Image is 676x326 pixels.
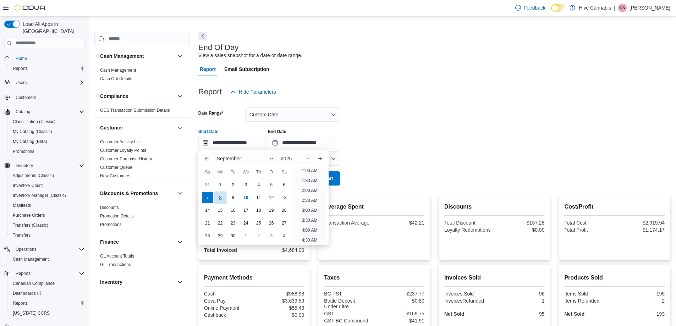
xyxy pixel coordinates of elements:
div: $55.43 [255,305,304,311]
div: View a sales snapshot for a date or date range. [198,52,302,59]
button: Finance [100,238,174,245]
span: Promotion Details [100,213,134,219]
span: GL Account Totals [100,253,134,259]
div: day-2 [253,230,264,242]
span: Email Subscription [224,62,269,76]
button: Transfers (Classic) [7,220,87,230]
span: Transfers [10,231,84,239]
div: Cash Management [94,66,190,86]
div: Nicole Neeland [618,4,627,12]
div: $4,684.00 [255,247,304,253]
a: New Customers [100,173,130,178]
a: GL Account Totals [100,254,134,259]
span: Cash Management [13,256,49,262]
a: Cash Management [10,255,51,264]
span: Users [16,80,27,85]
h3: Customer [100,124,123,131]
h2: Average Spent [324,203,424,211]
span: Users [13,78,84,87]
span: Inventory Count [13,183,43,188]
li: 3:00 AM [299,206,320,215]
span: Promotions [10,147,84,156]
button: Catalog [1,107,87,117]
button: Transfers [7,230,87,240]
div: Button. Open the month selector. September is currently selected. [214,153,276,164]
a: GL Transactions [100,262,131,267]
div: day-16 [227,205,239,216]
button: Cash Management [7,254,87,264]
div: Finance [94,252,190,272]
button: Inventory [100,278,174,286]
h3: Compliance [100,93,128,100]
strong: Net Sold [444,311,465,317]
span: Inventory Manager (Classic) [10,191,84,200]
span: Cash Out Details [100,76,132,82]
a: Reports [10,64,31,73]
span: Reports [13,269,84,278]
span: Report [200,62,216,76]
div: day-9 [227,192,239,203]
a: Inventory Manager (Classic) [10,191,69,200]
span: [US_STATE] CCRS [13,310,50,316]
div: 2 [616,298,665,304]
li: 4:00 AM [299,226,320,234]
div: day-12 [266,192,277,203]
div: $2,919.94 [616,220,665,226]
span: GL Transactions [100,262,131,267]
div: $41.91 [376,318,424,324]
div: $988.98 [255,291,304,297]
span: Manifests [13,203,31,208]
div: day-20 [279,205,290,216]
div: 96 [496,291,544,297]
button: Reports [7,298,87,308]
a: [US_STATE] CCRS [10,309,53,317]
h2: Payment Methods [204,273,304,282]
span: My Catalog (Beta) [13,139,47,144]
div: Th [253,166,264,178]
div: Invoices Sold [444,291,493,297]
button: Custom Date [245,107,340,122]
div: day-1 [240,230,252,242]
div: day-19 [266,205,277,216]
a: Promotion Details [100,214,134,219]
span: My Catalog (Beta) [10,137,84,146]
div: day-3 [266,230,277,242]
div: day-30 [227,230,239,242]
div: day-1 [215,179,226,190]
button: Next [198,32,207,40]
a: Discounts [100,205,119,210]
button: Inventory [176,278,184,286]
span: Reports [13,300,28,306]
span: Transfers (Classic) [10,221,84,230]
h2: Products Sold [564,273,665,282]
div: day-17 [240,205,252,216]
button: Users [1,78,87,88]
button: Cash Management [100,53,174,60]
a: Manifests [10,201,34,210]
button: Hide Parameters [227,85,279,99]
button: Inventory Count [7,181,87,190]
h3: Finance [100,238,119,245]
a: Home [13,54,30,63]
span: Dashboards [13,291,41,296]
div: day-10 [240,192,252,203]
div: day-31 [202,179,213,190]
a: Inventory Count [10,181,46,190]
div: day-2 [227,179,239,190]
img: Cova [14,4,46,11]
div: day-22 [215,217,226,229]
div: day-4 [253,179,264,190]
h3: Discounts & Promotions [100,190,158,197]
button: Compliance [100,93,174,100]
div: day-13 [279,192,290,203]
span: Dashboards [10,289,84,298]
button: Inventory [1,161,87,171]
a: Reports [10,299,31,308]
div: Bottle Deposit - Under Litre [324,298,373,309]
button: Operations [13,245,39,254]
li: 2:30 AM [299,196,320,205]
li: 2:00 AM [299,186,320,195]
button: Classification (Classic) [7,117,87,127]
div: InvoicesRefunded [444,298,493,304]
button: Operations [1,244,87,254]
